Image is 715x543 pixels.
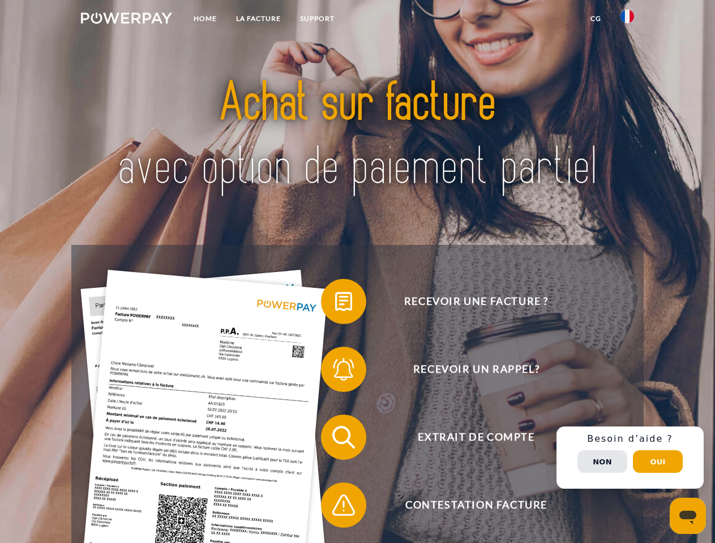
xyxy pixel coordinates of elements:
img: qb_search.svg [329,423,358,451]
button: Non [577,450,627,473]
iframe: Bouton de lancement de la fenêtre de messagerie [670,498,706,534]
h3: Besoin d’aide ? [563,433,697,445]
a: Home [184,8,226,29]
a: CG [581,8,611,29]
img: qb_warning.svg [329,491,358,519]
img: logo-powerpay-white.svg [81,12,172,24]
button: Oui [633,450,683,473]
img: qb_bell.svg [329,355,358,383]
span: Extrait de compte [337,415,615,460]
a: LA FACTURE [226,8,290,29]
img: fr [620,10,634,23]
button: Recevoir une facture ? [321,279,615,324]
div: Schnellhilfe [556,426,704,489]
button: Contestation Facture [321,482,615,528]
button: Recevoir un rappel? [321,347,615,392]
span: Recevoir un rappel? [337,347,615,392]
span: Contestation Facture [337,482,615,528]
span: Recevoir une facture ? [337,279,615,324]
img: qb_bill.svg [329,287,358,316]
img: title-powerpay_fr.svg [108,54,607,217]
a: Support [290,8,344,29]
button: Extrait de compte [321,415,615,460]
